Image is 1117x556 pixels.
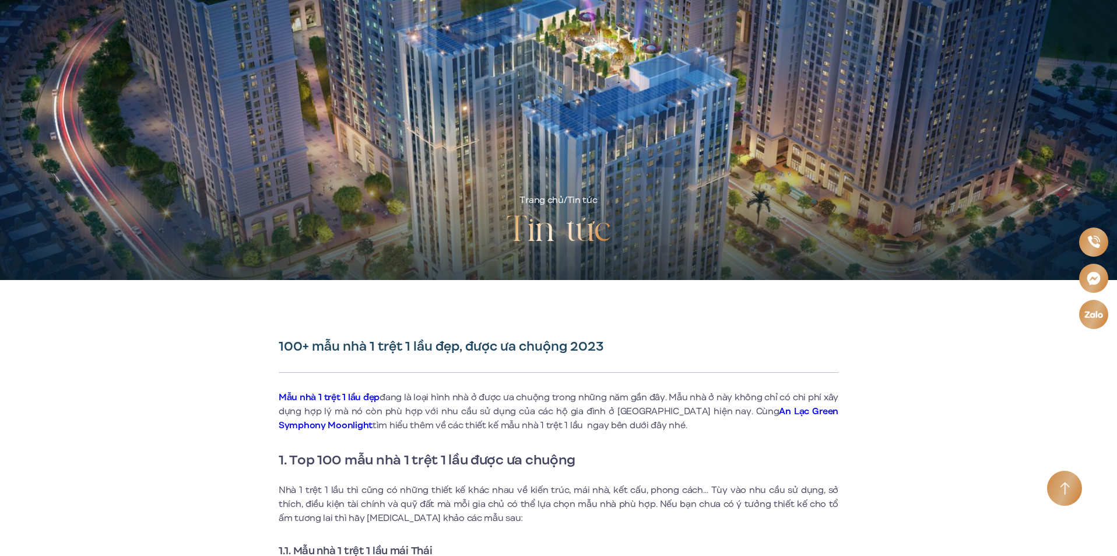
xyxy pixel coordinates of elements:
[279,390,838,432] p: đang là loại hình nhà ở được ưa chuộng trong những năm gần đây. Mẫu nhà ở này không chỉ có chi ph...
[567,194,598,207] span: Tin tức
[506,208,611,254] h2: Tin tức
[279,483,838,525] p: Nhà 1 trệt 1 lầu thì cũng có những thiết kế khác nhau về kiến trúc, mái nhà, kết cấu, phong cách…...
[279,338,838,355] h1: 100+ mẫu nhà 1 trệt 1 lầu đẹp, được ưa chuộng 2023
[519,194,563,207] a: Trang chủ
[279,391,380,404] a: Mẫu nhà 1 trệt 1 lầu đẹp
[1084,309,1104,320] img: Zalo icon
[1060,482,1070,495] img: Arrow icon
[279,450,838,471] h2: 1. Top 100 mẫu nhà 1 trệt 1 lầu được ưa chuộng
[519,194,597,208] div: /
[1086,270,1101,286] img: Messenger icon
[1087,235,1101,249] img: Phone icon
